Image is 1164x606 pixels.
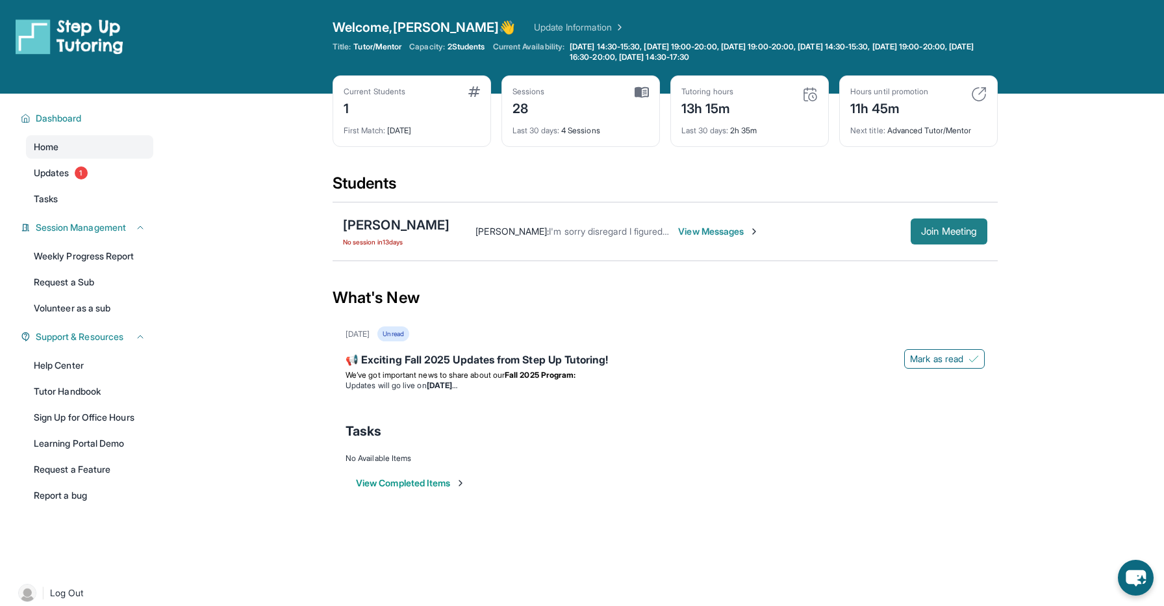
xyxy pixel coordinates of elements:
[534,21,625,34] a: Update Information
[333,42,351,52] span: Title:
[343,216,449,234] div: [PERSON_NAME]
[333,173,998,202] div: Students
[681,125,728,135] span: Last 30 days :
[448,42,485,52] span: 2 Students
[34,140,58,153] span: Home
[26,432,153,455] a: Learning Portal Demo
[36,221,126,234] span: Session Management
[26,135,153,159] a: Home
[346,380,985,391] li: Updates will go live on
[346,352,985,370] div: 📢 Exciting Fall 2025 Updates from Step Up Tutoring!
[377,326,409,341] div: Unread
[512,125,559,135] span: Last 30 days :
[26,380,153,403] a: Tutor Handbook
[549,226,783,237] span: I'm sorry disregard I figured it out. See you [DATE] at 730
[346,422,381,440] span: Tasks
[612,21,625,34] img: Chevron Right
[512,118,649,136] div: 4 Sessions
[36,330,123,343] span: Support & Resources
[346,453,985,464] div: No Available Items
[505,370,576,380] strong: Fall 2025 Program:
[31,221,145,234] button: Session Management
[26,161,153,185] a: Updates1
[344,86,405,97] div: Current Students
[850,86,928,97] div: Hours until promotion
[635,86,649,98] img: card
[681,118,818,136] div: 2h 35m
[678,225,759,238] span: View Messages
[921,228,977,235] span: Join Meeting
[344,125,385,135] span: First Match :
[493,42,564,62] span: Current Availability:
[42,585,45,601] span: |
[512,97,545,118] div: 28
[910,352,963,365] span: Mark as read
[75,166,88,179] span: 1
[968,354,979,364] img: Mark as read
[26,354,153,377] a: Help Center
[904,349,985,369] button: Mark as read
[346,370,505,380] span: We’ve got important news to share about our
[26,458,153,481] a: Request a Feature
[567,42,998,62] a: [DATE] 14:30-15:30, [DATE] 19:00-20:00, [DATE] 19:00-20:00, [DATE] 14:30-15:30, [DATE] 19:00-20:0...
[31,330,145,343] button: Support & Resources
[850,97,928,118] div: 11h 45m
[570,42,995,62] span: [DATE] 14:30-15:30, [DATE] 19:00-20:00, [DATE] 19:00-20:00, [DATE] 14:30-15:30, [DATE] 19:00-20:0...
[409,42,445,52] span: Capacity:
[475,226,549,237] span: [PERSON_NAME] :
[26,270,153,294] a: Request a Sub
[26,484,153,507] a: Report a bug
[468,86,480,97] img: card
[911,218,987,244] button: Join Meeting
[26,187,153,211] a: Tasks
[344,97,405,118] div: 1
[344,118,480,136] div: [DATE]
[34,192,58,205] span: Tasks
[850,125,885,135] span: Next title :
[346,329,370,339] div: [DATE]
[333,18,516,36] span: Welcome, [PERSON_NAME] 👋
[34,166,70,179] span: Updates
[356,477,466,490] button: View Completed Items
[427,380,457,390] strong: [DATE]
[850,118,987,136] div: Advanced Tutor/Mentor
[971,86,987,102] img: card
[802,86,818,102] img: card
[16,18,123,55] img: logo
[343,237,449,247] span: No session in 13 days
[512,86,545,97] div: Sessions
[681,97,733,118] div: 13h 15m
[681,86,733,97] div: Tutoring hours
[353,42,401,52] span: Tutor/Mentor
[26,244,153,268] a: Weekly Progress Report
[18,584,36,602] img: user-img
[333,269,998,326] div: What's New
[1118,560,1154,596] button: chat-button
[26,296,153,320] a: Volunteer as a sub
[50,586,84,599] span: Log Out
[749,226,759,237] img: Chevron-Right
[26,406,153,429] a: Sign Up for Office Hours
[31,112,145,125] button: Dashboard
[36,112,82,125] span: Dashboard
